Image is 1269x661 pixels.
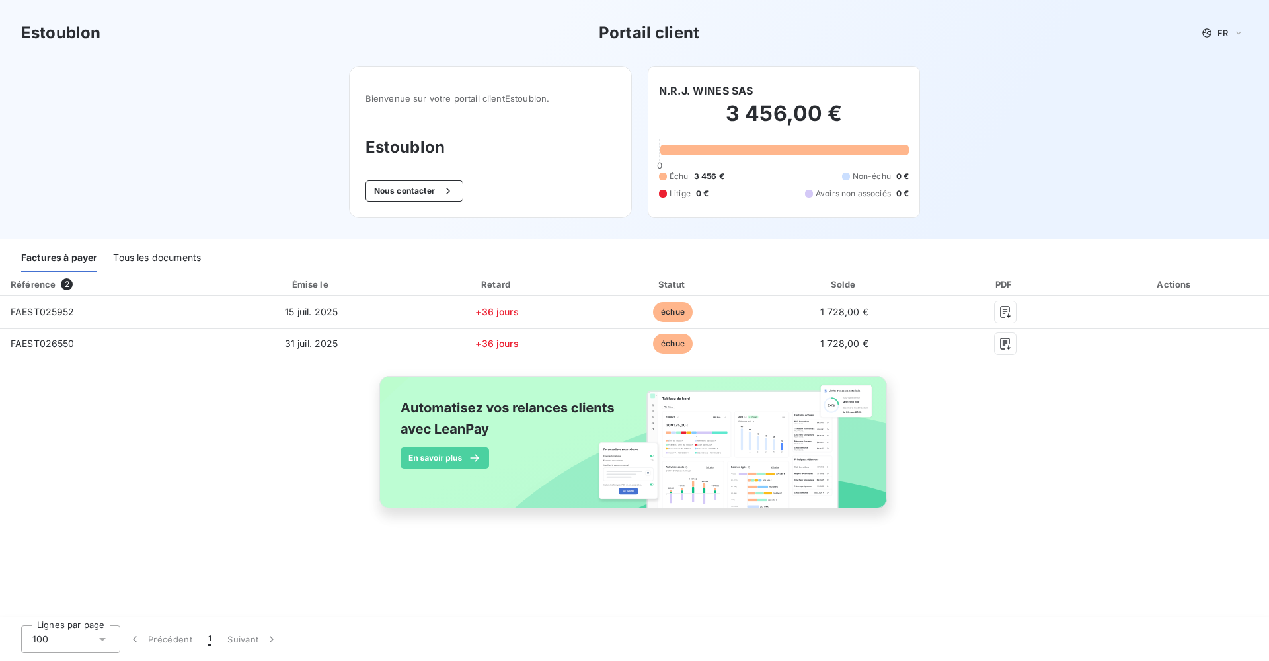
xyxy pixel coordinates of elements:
[659,100,909,140] h2: 3 456,00 €
[694,171,724,182] span: 3 456 €
[670,188,691,200] span: Litige
[200,625,219,653] button: 1
[11,279,56,290] div: Référence
[217,278,406,291] div: Émise le
[589,278,757,291] div: Statut
[61,278,73,290] span: 2
[475,306,518,317] span: +36 jours
[599,21,699,45] h3: Portail client
[657,160,662,171] span: 0
[1217,28,1228,38] span: FR
[896,171,909,182] span: 0 €
[11,306,75,317] span: FAEST025952
[475,338,518,349] span: +36 jours
[820,338,868,349] span: 1 728,00 €
[285,338,338,349] span: 31 juil. 2025
[653,334,693,354] span: échue
[285,306,338,317] span: 15 juil. 2025
[696,188,709,200] span: 0 €
[113,245,201,272] div: Tous les documents
[365,180,463,202] button: Nous contacter
[762,278,926,291] div: Solde
[820,306,868,317] span: 1 728,00 €
[21,21,100,45] h3: Estoublon
[11,338,75,349] span: FAEST026550
[659,83,753,98] h6: N.R.J. WINES SAS
[120,625,200,653] button: Précédent
[670,171,689,182] span: Échu
[367,368,902,531] img: banner
[853,171,891,182] span: Non-échu
[21,245,97,272] div: Factures à payer
[816,188,891,200] span: Avoirs non associés
[365,136,615,159] h3: Estoublon
[653,302,693,322] span: échue
[219,625,286,653] button: Suivant
[208,633,211,646] span: 1
[411,278,584,291] div: Retard
[365,93,615,104] span: Bienvenue sur votre portail client Estoublon .
[32,633,48,646] span: 100
[932,278,1079,291] div: PDF
[1084,278,1266,291] div: Actions
[896,188,909,200] span: 0 €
